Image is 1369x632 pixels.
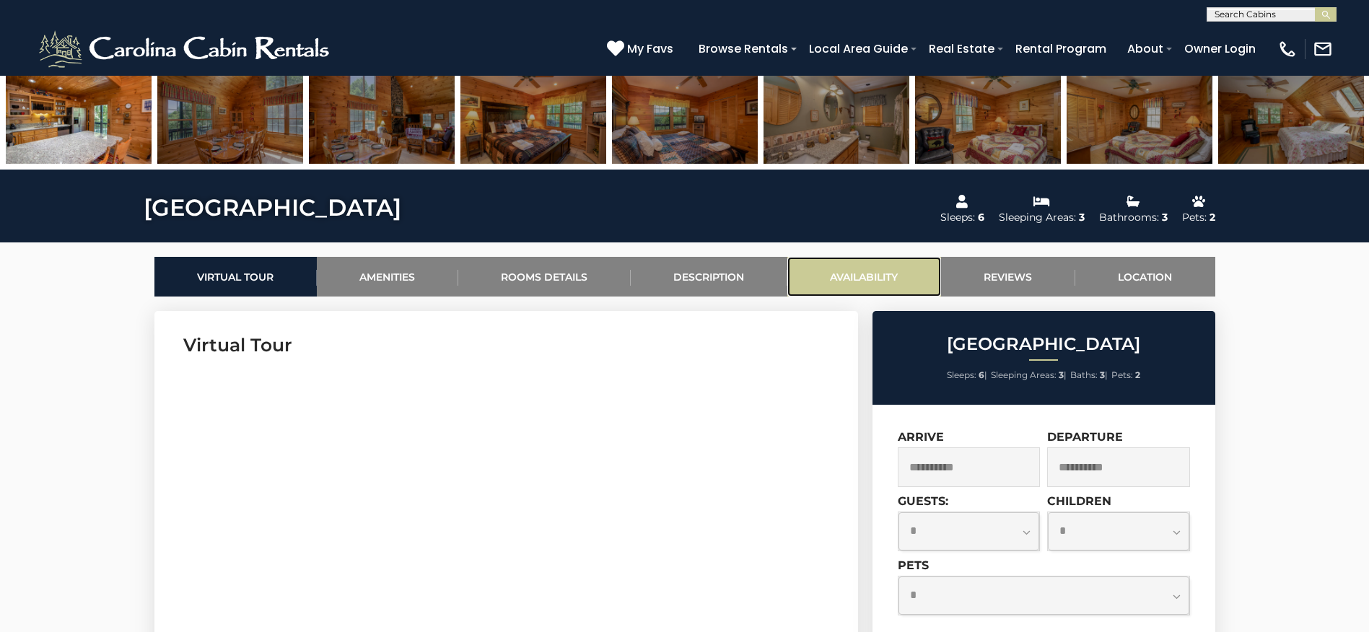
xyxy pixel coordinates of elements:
h3: Virtual Tour [183,333,829,358]
img: 163271236 [460,74,606,164]
a: Reviews [941,257,1075,297]
label: Children [1047,494,1111,508]
span: Sleeping Areas: [991,369,1057,380]
img: 163271234 [157,74,303,164]
strong: 3 [1059,369,1064,380]
a: Rental Program [1008,36,1114,61]
img: 163271239 [915,74,1061,164]
img: 163271240 [1067,74,1212,164]
label: Guests: [898,494,948,508]
a: Virtual Tour [154,257,317,297]
label: Arrive [898,430,944,444]
a: Description [631,257,787,297]
strong: 6 [979,369,984,380]
li: | [947,366,987,385]
h2: [GEOGRAPHIC_DATA] [876,335,1212,354]
a: Location [1075,257,1215,297]
a: Amenities [317,257,458,297]
a: Browse Rentals [691,36,795,61]
label: Departure [1047,430,1123,444]
a: Rooms Details [458,257,631,297]
span: Baths: [1070,369,1098,380]
strong: 3 [1100,369,1105,380]
li: | [1070,366,1108,385]
img: 163271238 [764,74,909,164]
img: 163271237 [612,74,758,164]
strong: 2 [1135,369,1140,380]
img: 163271233 [6,74,152,164]
li: | [991,366,1067,385]
img: White-1-2.png [36,27,336,71]
a: Real Estate [922,36,1002,61]
span: Sleeps: [947,369,976,380]
img: phone-regular-white.png [1277,39,1298,59]
img: 163271235 [309,74,455,164]
span: My Favs [627,40,673,58]
a: Local Area Guide [802,36,915,61]
a: Availability [787,257,941,297]
a: Owner Login [1177,36,1263,61]
img: 163271241 [1218,74,1364,164]
img: mail-regular-white.png [1313,39,1333,59]
span: Pets: [1111,369,1133,380]
label: Pets [898,558,929,572]
a: My Favs [607,40,677,58]
a: About [1120,36,1171,61]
